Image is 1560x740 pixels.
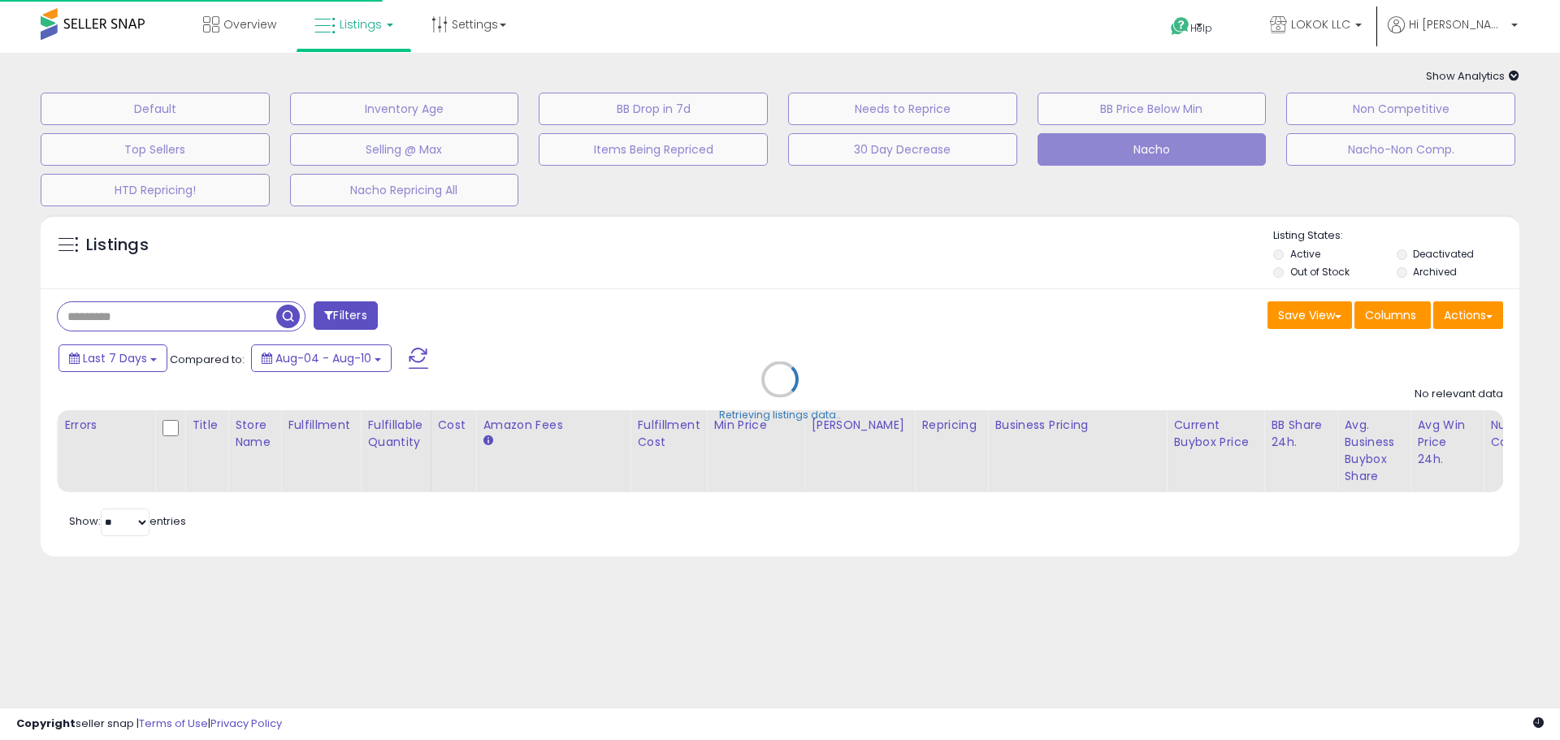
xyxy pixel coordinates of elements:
div: seller snap | | [16,716,282,732]
strong: Copyright [16,716,76,731]
a: Help [1158,4,1244,53]
span: Show Analytics [1426,68,1519,84]
button: BB Price Below Min [1038,93,1267,125]
button: Top Sellers [41,133,270,166]
button: Nacho Repricing All [290,174,519,206]
button: Nacho-Non Comp. [1286,133,1515,166]
button: Nacho [1038,133,1267,166]
span: LOKOK LLC [1291,16,1350,32]
span: Overview [223,16,276,32]
button: Needs to Reprice [788,93,1017,125]
button: Default [41,93,270,125]
span: Hi [PERSON_NAME] [1409,16,1506,32]
a: Privacy Policy [210,716,282,731]
i: Get Help [1170,16,1190,37]
button: BB Drop in 7d [539,93,768,125]
button: Selling @ Max [290,133,519,166]
a: Terms of Use [139,716,208,731]
span: Listings [340,16,382,32]
a: Hi [PERSON_NAME] [1388,16,1518,53]
button: 30 Day Decrease [788,133,1017,166]
span: Help [1190,21,1212,35]
button: HTD Repricing! [41,174,270,206]
button: Inventory Age [290,93,519,125]
div: Retrieving listings data.. [719,408,841,422]
button: Non Competitive [1286,93,1515,125]
button: Items Being Repriced [539,133,768,166]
